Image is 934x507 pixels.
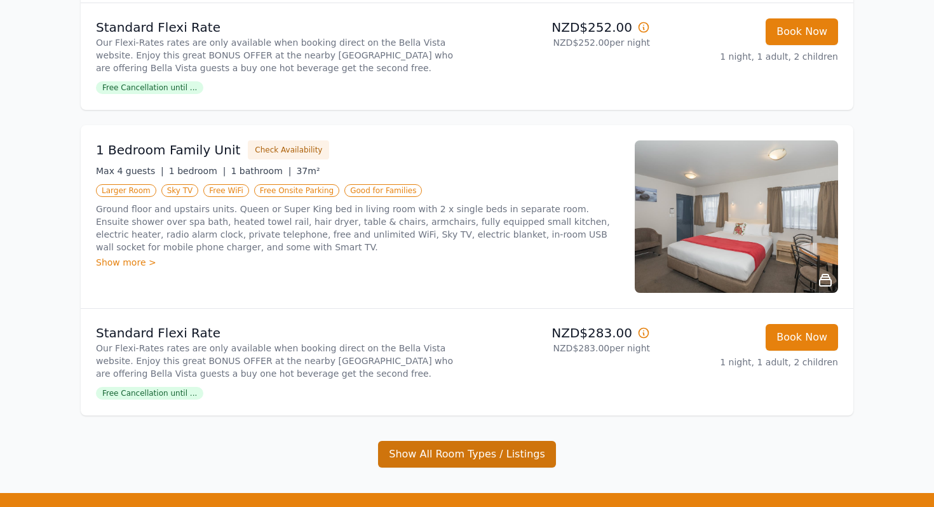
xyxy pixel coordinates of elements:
span: Good for Families [344,184,422,197]
span: 1 bedroom | [169,166,226,176]
span: Free Cancellation until ... [96,387,203,400]
div: Show more > [96,256,619,269]
p: NZD$283.00 [472,324,650,342]
button: Book Now [766,324,838,351]
p: 1 night, 1 adult, 2 children [660,356,838,368]
p: Our Flexi-Rates rates are only available when booking direct on the Bella Vista website. Enjoy th... [96,342,462,380]
span: Free Onsite Parking [254,184,339,197]
button: Book Now [766,18,838,45]
p: 1 night, 1 adult, 2 children [660,50,838,63]
p: Standard Flexi Rate [96,18,462,36]
p: Our Flexi-Rates rates are only available when booking direct on the Bella Vista website. Enjoy th... [96,36,462,74]
p: NZD$252.00 per night [472,36,650,49]
span: Max 4 guests | [96,166,164,176]
span: Larger Room [96,184,156,197]
span: 37m² [296,166,320,176]
span: Free WiFi [203,184,249,197]
p: Ground floor and upstairs units. Queen or Super King bed in living room with 2 x single beds in s... [96,203,619,253]
h3: 1 Bedroom Family Unit [96,141,240,159]
span: 1 bathroom | [231,166,291,176]
span: Sky TV [161,184,199,197]
span: Free Cancellation until ... [96,81,203,94]
p: Standard Flexi Rate [96,324,462,342]
p: NZD$283.00 per night [472,342,650,355]
button: Show All Room Types / Listings [378,441,556,468]
p: NZD$252.00 [472,18,650,36]
button: Check Availability [248,140,329,159]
